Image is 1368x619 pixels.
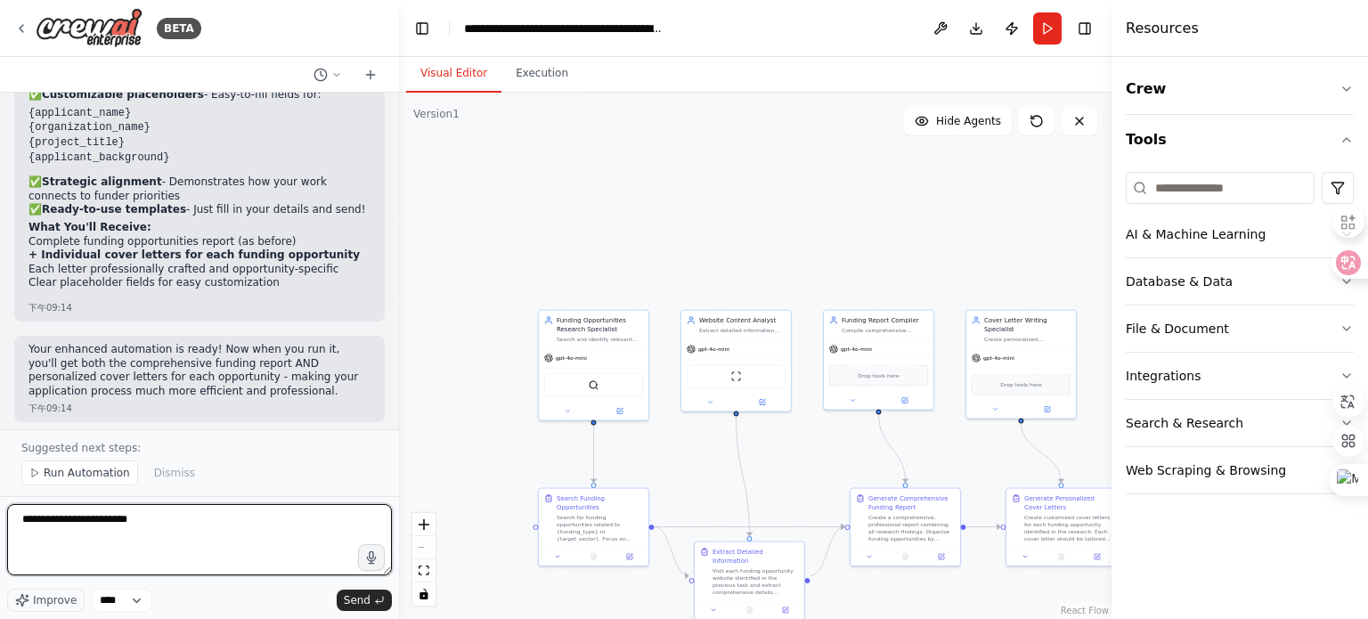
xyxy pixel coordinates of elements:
button: Execution [501,55,582,93]
button: Click to speak your automation idea [358,544,385,571]
img: ScrapeWebsiteTool [731,371,742,382]
strong: What You'll Receive: [28,221,151,233]
a: React Flow attribution [1061,606,1109,615]
button: Visual Editor [406,55,501,93]
button: Improve [7,589,85,612]
div: Website Content AnalystExtract detailed information from funding websites including contact infor... [680,310,792,412]
div: 下午09:14 [28,301,370,314]
g: Edge from 8feedd67-2ccf-459a-a335-c3bd98ee6647 to ece3ee9b-58bf-4807-b689-866e9289e390 [1017,423,1066,483]
code: {applicant_background} [28,151,169,164]
button: Switch to previous chat [306,64,349,86]
div: Visit each funding opportunity website identified in the previous task and extract comprehensive ... [712,567,799,596]
span: Drop tools here [858,371,899,380]
button: Send [337,590,392,611]
button: Open in side panel [1022,404,1073,415]
li: Complete funding opportunities report (as before) [28,235,370,249]
button: Hide left sidebar [410,16,435,41]
div: Generate Comprehensive Funding ReportCreate a comprehensive, professional report combining all re... [850,488,961,567]
button: Run Automation [21,460,138,485]
strong: + Individual cover letters for each funding opportunity [28,248,360,261]
span: gpt-4o-mini [841,346,872,353]
div: Compile comprehensive funding opportunity reports that include all essential details such as prog... [842,327,928,334]
div: Generate Personalized Cover Letters [1024,494,1111,512]
button: No output available [730,605,768,615]
button: No output available [886,551,924,562]
li: Clear placeholder fields for easy customization [28,276,370,290]
code: {project_title} [28,136,125,149]
h4: Resources [1126,18,1199,39]
nav: breadcrumb [464,20,664,37]
button: Search & Research [1126,400,1354,446]
div: Extract Detailed Information [712,548,799,566]
div: Generate Comprehensive Funding Report [868,494,955,512]
div: Tools [1126,165,1354,509]
p: Suggested next steps: [21,441,378,455]
span: Run Automation [44,466,130,480]
button: fit view [412,559,436,582]
p: Your enhanced automation is ready! Now when you run it, you'll get both the comprehensive funding... [28,343,370,398]
img: SerplyWebSearchTool [589,380,599,391]
g: Edge from a1e42f52-92eb-45c9-8366-811165bb94c8 to 1fbce756-d855-45f1-81d5-6e165fc220b7 [590,425,598,483]
div: Funding Report Compiler [842,316,928,325]
button: Hide right sidebar [1072,16,1097,41]
button: AI & Machine Learning [1126,211,1354,257]
button: zoom in [412,513,436,536]
div: Create customized cover letters for each funding opportunity identified in the research. Each cov... [1024,514,1111,542]
button: Start a new chat [356,64,385,86]
div: React Flow controls [412,513,436,606]
button: Tools [1126,115,1354,165]
button: Open in side panel [926,551,957,562]
li: Each letter professionally crafted and opportunity-specific [28,263,370,277]
span: Dismiss [154,466,195,480]
div: Search Funding OpportunitiesSearch for funding opportunities related to {funding_type} in {target... [538,488,649,567]
img: Logo [36,8,142,48]
button: Hide Agents [904,107,1012,135]
span: Drop tools here [1000,380,1041,389]
button: Crew [1126,64,1354,114]
div: Search Funding Opportunities [557,494,643,512]
div: 下午09:14 [28,402,370,415]
button: Open in side panel [1082,551,1112,562]
div: Generate Personalized Cover LettersCreate customized cover letters for each funding opportunity i... [1006,488,1117,567]
button: Web Scraping & Browsing [1126,447,1354,493]
div: Search for funding opportunities related to {funding_type} in {target_sector}. Focus on finding g... [557,514,643,542]
div: Create a comprehensive, professional report combining all research findings. Organize funding opp... [868,514,955,542]
div: BETA [157,18,201,39]
strong: Strategic alignment [42,175,162,188]
g: Edge from 1a308c8b-21c3-4f07-a2ab-490e895df223 to 63e8e015-e41b-46c1-9af6-2afa2c2c984e [732,416,754,536]
button: Open in side panel [880,395,931,406]
g: Edge from 1fbce756-d855-45f1-81d5-6e165fc220b7 to 003de9b4-a646-4a8f-91df-9ee8bd835ad8 [655,523,845,532]
span: Hide Agents [936,114,1001,128]
span: gpt-4o-mini [698,346,729,353]
div: Search and identify relevant funding opportunities based on {funding_type} and {target_sector}, f... [557,336,643,343]
button: Open in side panel [737,397,788,408]
div: Extract detailed information from funding websites including contact information, application req... [699,327,786,334]
g: Edge from 14282518-42e9-41e6-b3d9-b0347c24e290 to 003de9b4-a646-4a8f-91df-9ee8bd835ad8 [875,414,910,483]
button: File & Document [1126,305,1354,352]
g: Edge from 1fbce756-d855-45f1-81d5-6e165fc220b7 to 63e8e015-e41b-46c1-9af6-2afa2c2c984e [655,523,689,581]
div: Website Content Analyst [699,316,786,325]
div: Funding Report CompilerCompile comprehensive funding opportunity reports that include all essenti... [823,310,934,411]
strong: Customizable placeholders [42,88,204,101]
div: Cover Letter Writing SpecialistCreate personalized, professional cover letters for funding applic... [965,310,1077,419]
button: No output available [574,551,612,562]
span: gpt-4o-mini [983,354,1014,362]
g: Edge from 003de9b4-a646-4a8f-91df-9ee8bd835ad8 to ece3ee9b-58bf-4807-b689-866e9289e390 [966,523,1001,532]
div: Create personalized, professional cover letters for funding applications that highlight the appli... [984,336,1071,343]
code: {applicant_name} [28,107,131,119]
button: No output available [1042,551,1079,562]
div: Funding Opportunities Research SpecialistSearch and identify relevant funding opportunities based... [538,310,649,421]
button: Open in side panel [615,551,645,562]
span: Send [344,593,370,607]
span: gpt-4o-mini [556,354,587,362]
p: ✅ - Demonstrates how your work connects to funder priorities ✅ - Just fill in your details and send! [28,175,370,217]
span: Improve [33,593,77,607]
div: Version 1 [413,107,460,121]
code: {organization_name} [28,121,151,134]
strong: Ready-to-use templates [42,203,186,216]
button: Open in side panel [595,406,646,417]
div: Cover Letter Writing Specialist [984,316,1071,334]
g: Edge from 63e8e015-e41b-46c1-9af6-2afa2c2c984e to 003de9b4-a646-4a8f-91df-9ee8bd835ad8 [810,523,845,581]
button: Database & Data [1126,258,1354,305]
div: Funding Opportunities Research Specialist [557,316,643,334]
